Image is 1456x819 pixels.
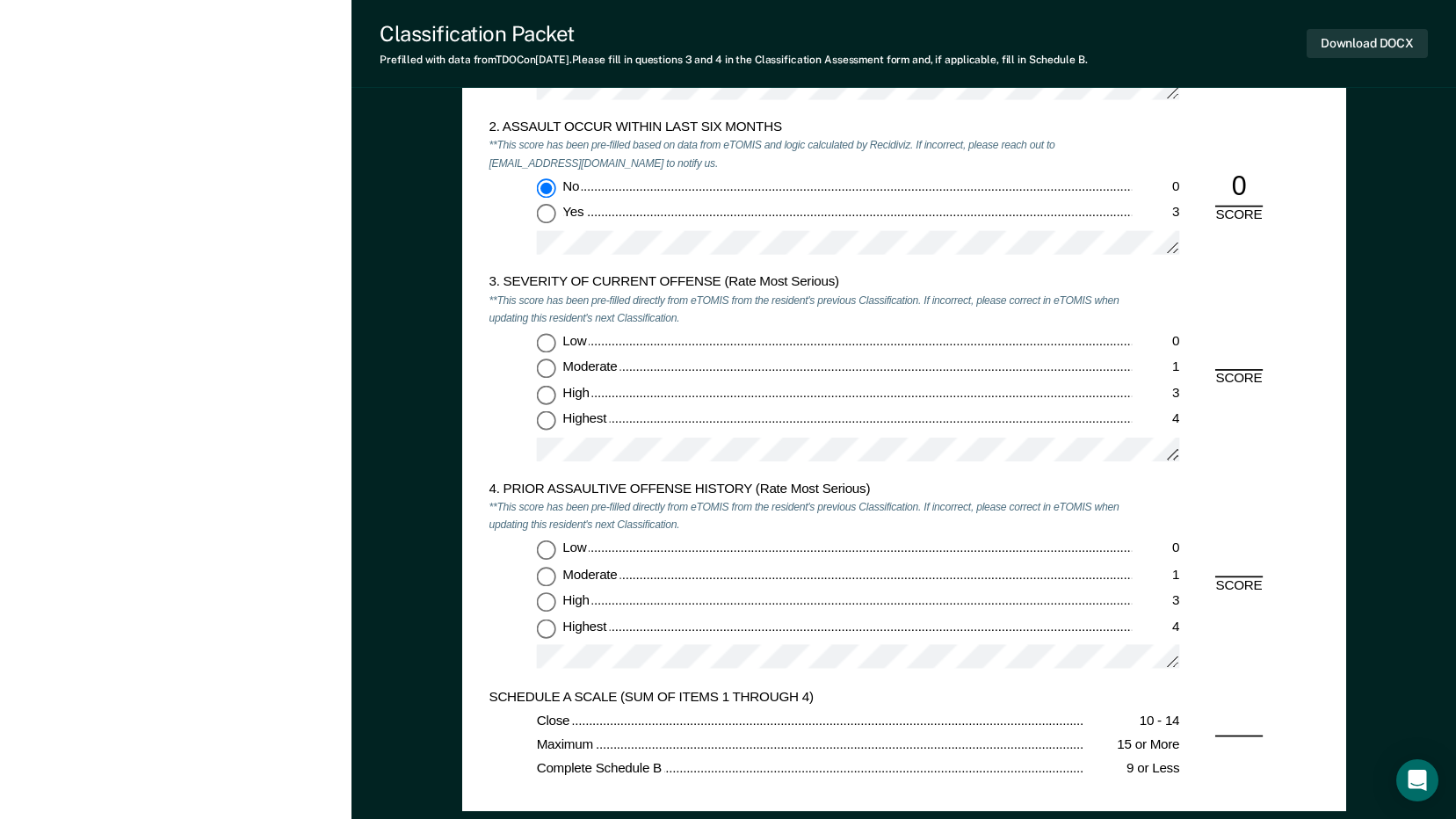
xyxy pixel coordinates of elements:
span: Low [562,540,589,555]
span: Highest [562,619,609,634]
div: 0 [1132,540,1179,558]
span: Complete Schedule B [536,761,663,776]
input: High3 [536,386,555,405]
span: No [562,178,582,193]
em: **This score has been pre-filled directly from eTOMIS from the resident's previous Classification... [489,501,1119,532]
div: 3 [1132,386,1179,403]
div: 15 or More [1084,736,1179,754]
span: Moderate [562,359,619,374]
input: Yes3 [536,205,555,224]
div: Open Intercom Messenger [1396,759,1438,801]
input: Moderate1 [536,567,555,586]
div: 2. ASSAULT OCCUR WITHIN LAST SIX MONTHS [489,120,1132,137]
div: 1 [1132,359,1179,377]
div: 4. PRIOR ASSAULTIVE OFFENSE HISTORY (Rate Most Serious) [489,482,1132,499]
input: No0 [536,178,555,198]
div: 0 [1132,334,1179,352]
div: 3. SEVERITY OF CURRENT OFFENSE (Rate Most Serious) [489,275,1132,293]
input: Moderate1 [536,359,555,379]
div: 3 [1132,205,1179,222]
button: Download DOCX [1307,29,1428,58]
em: **This score has been pre-filled based on data from eTOMIS and logic calculated by Recidiviz. If ... [489,139,1054,170]
div: 0 [1215,170,1263,207]
input: Highest4 [536,412,555,431]
div: 0 [1132,178,1179,196]
div: SCORE [1203,370,1274,388]
div: Classification Packet [380,21,1087,47]
div: SCORE [1203,207,1274,224]
input: Low0 [536,334,555,353]
em: **This score has been pre-filled directly from eTOMIS from the resident's previous Classification... [489,294,1119,324]
div: SCHEDULE A SCALE (SUM OF ITEMS 1 THROUGH 4) [489,689,1132,707]
span: Yes [562,205,586,220]
div: 9 or Less [1084,761,1179,779]
div: 10 - 14 [1084,713,1179,730]
input: High3 [536,592,555,612]
div: SCORE [1203,577,1274,595]
span: Moderate [562,567,619,582]
span: High [562,592,591,607]
span: Highest [562,412,609,427]
input: Highest4 [536,619,555,638]
span: High [562,386,591,401]
input: Low0 [536,540,555,560]
div: 4 [1132,412,1179,430]
span: Low [562,334,589,349]
div: 3 [1132,592,1179,610]
span: Close [536,713,572,728]
div: Prefilled with data from TDOC on [DATE] . Please fill in questions 3 and 4 in the Classification ... [380,54,1087,66]
span: Maximum [536,736,595,751]
div: 4 [1132,619,1179,636]
div: 1 [1132,567,1179,584]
